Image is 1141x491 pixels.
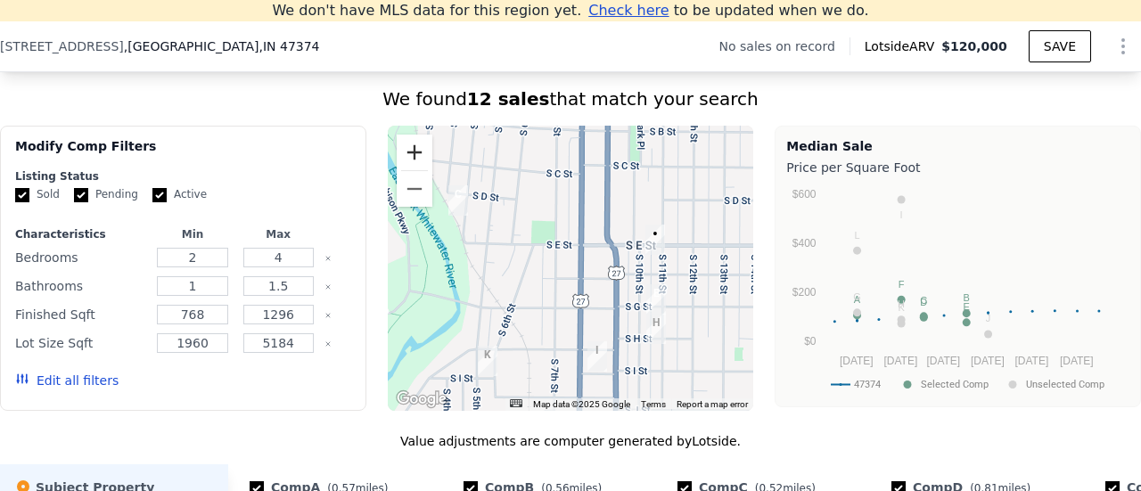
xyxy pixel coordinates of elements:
div: 818 S I St [587,341,607,372]
div: Max [239,227,317,241]
button: Clear [324,340,332,348]
text: G [854,291,862,302]
text: [DATE] [1015,355,1049,367]
div: Bedrooms [15,245,146,270]
div: Min [153,227,232,241]
button: Clear [324,312,332,319]
div: Modify Comp Filters [15,137,351,169]
text: H [898,299,905,309]
button: Keyboard shortcuts [510,399,522,407]
text: E [964,301,970,312]
img: Google [392,388,451,411]
svg: A chart. [786,180,1125,403]
button: Edit all filters [15,372,119,389]
span: , [GEOGRAPHIC_DATA] [124,37,320,55]
div: No sales on record [719,37,850,55]
div: 506 S 11th St [645,225,665,255]
text: $600 [792,188,817,200]
text: I [900,209,903,220]
span: $120,000 [941,39,1007,53]
text: B [964,292,970,303]
text: C [921,295,928,306]
div: Characteristics [15,227,146,241]
text: Selected Comp [921,379,989,390]
div: Lot Size Sqft [15,331,146,356]
button: Clear [324,255,332,262]
div: 800 S 11th St [646,314,666,344]
text: [DATE] [840,355,874,367]
input: Pending [74,188,88,202]
button: Zoom in [397,135,432,170]
a: Report a map error [677,399,748,409]
text: F [899,279,905,290]
div: 420 S 4th St [448,185,468,216]
text: $0 [804,335,817,348]
input: Active [152,188,167,202]
span: Check here [588,2,669,19]
text: K [899,302,906,313]
button: Show Options [1105,29,1141,64]
div: 704 S 11th St [646,284,666,315]
div: Bathrooms [15,274,146,299]
label: Sold [15,187,60,202]
text: A [854,294,861,305]
label: Pending [74,187,138,202]
a: Open this area in Google Maps (opens a new window) [392,388,451,411]
text: $400 [792,237,817,250]
div: 830 S 6th St [478,346,497,376]
div: Median Sale [786,137,1129,155]
button: Clear [324,283,332,291]
text: [DATE] [971,355,1005,367]
label: Active [152,187,207,202]
text: $200 [792,286,817,299]
button: Zoom out [397,171,432,207]
strong: 12 sales [467,88,550,110]
text: 47374 [854,379,881,390]
input: Sold [15,188,29,202]
text: [DATE] [884,355,918,367]
text: L [855,230,860,241]
text: Unselected Comp [1026,379,1104,390]
text: [DATE] [927,355,961,367]
text: [DATE] [1060,355,1094,367]
text: D [921,297,928,307]
div: Listing Status [15,169,351,184]
div: Finished Sqft [15,302,146,327]
span: Map data ©2025 Google [533,399,630,409]
span: , IN 47374 [259,39,319,53]
div: Price per Square Foot [786,155,1129,180]
a: Terms (opens in new tab) [641,399,666,409]
text: J [986,313,991,323]
button: SAVE [1029,30,1091,62]
span: Lotside ARV [865,37,941,55]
